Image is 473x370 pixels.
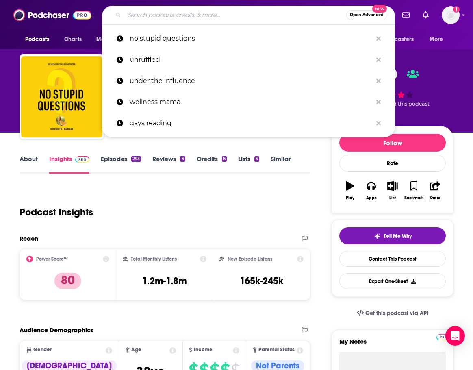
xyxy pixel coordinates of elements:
[131,256,177,262] h2: Total Monthly Listens
[382,176,403,205] button: List
[430,196,440,200] div: Share
[180,156,185,162] div: 5
[21,56,102,137] img: No Stupid Questions
[424,32,453,47] button: open menu
[197,155,227,174] a: Credits6
[130,91,372,113] p: wellness mama
[365,310,428,317] span: Get this podcast via API
[102,70,395,91] a: under the influence
[271,155,291,174] a: Similar
[430,34,443,45] span: More
[64,34,82,45] span: Charts
[350,13,384,17] span: Open Advanced
[346,196,354,200] div: Play
[130,113,372,134] p: gays reading
[339,227,446,244] button: tell me why sparkleTell Me Why
[130,28,372,49] p: no stupid questions
[13,7,91,23] img: Podchaser - Follow, Share and Rate Podcasts
[131,347,141,353] span: Age
[152,155,185,174] a: Reviews5
[339,251,446,267] a: Contact This Podcast
[33,347,52,353] span: Gender
[20,235,38,242] h2: Reach
[339,273,446,289] button: Export One-Sheet
[36,256,68,262] h2: Power Score™
[389,196,396,200] div: List
[222,156,227,162] div: 6
[102,49,395,70] a: unruffled
[102,113,395,134] a: gays reading
[374,233,380,239] img: tell me why sparkle
[20,326,93,334] h2: Audience Demographics
[130,49,372,70] p: unruffled
[339,337,446,352] label: My Notes
[346,10,387,20] button: Open AdvancedNew
[258,347,295,353] span: Parental Status
[20,32,60,47] button: open menu
[453,6,460,13] svg: Add a profile image
[369,32,425,47] button: open menu
[130,70,372,91] p: under the influence
[436,334,451,340] img: Podchaser Pro
[360,176,382,205] button: Apps
[240,275,283,287] h3: 165k-245k
[101,155,141,174] a: Episodes293
[425,176,446,205] button: Share
[382,101,430,107] span: rated this podcast
[442,6,460,24] button: Show profile menu
[25,34,49,45] span: Podcasts
[404,196,423,200] div: Bookmark
[228,256,272,262] h2: New Episode Listens
[339,176,360,205] button: Play
[96,34,125,45] span: Monitoring
[350,303,435,323] a: Get this podcast via API
[419,8,432,22] a: Show notifications dropdown
[54,273,81,289] p: 80
[366,196,377,200] div: Apps
[142,275,187,287] h3: 1.2m-1.8m
[91,32,136,47] button: open menu
[442,6,460,24] span: Logged in as GregKubie
[399,8,413,22] a: Show notifications dropdown
[102,6,395,24] div: Search podcasts, credits, & more...
[194,347,213,353] span: Income
[339,155,446,172] div: Rate
[445,326,465,346] div: Open Intercom Messenger
[102,28,395,49] a: no stupid questions
[384,233,412,239] span: Tell Me Why
[75,156,89,163] img: Podchaser Pro
[59,32,87,47] a: Charts
[339,134,446,152] button: Follow
[254,156,259,162] div: 5
[20,206,93,218] h1: Podcast Insights
[124,9,346,22] input: Search podcasts, credits, & more...
[49,155,89,174] a: InsightsPodchaser Pro
[20,155,38,174] a: About
[403,176,424,205] button: Bookmark
[372,5,387,13] span: New
[442,6,460,24] img: User Profile
[238,155,259,174] a: Lists5
[102,91,395,113] a: wellness mama
[131,156,141,162] div: 293
[436,333,451,340] a: Pro website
